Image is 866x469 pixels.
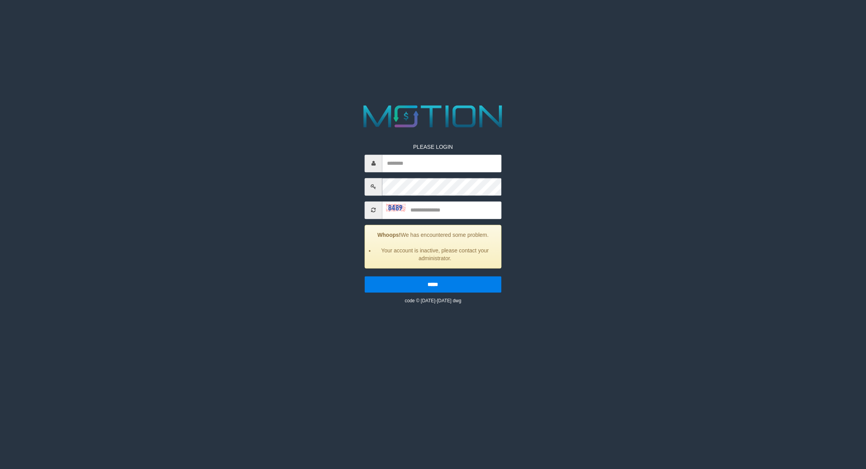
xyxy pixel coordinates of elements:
img: captcha [386,204,406,212]
img: MOTION_logo.png [357,101,509,131]
div: We has encountered some problem. [365,225,501,268]
li: Your account is inactive, please contact your administrator. [375,247,495,262]
strong: Whoops! [377,232,401,238]
small: code © [DATE]-[DATE] dwg [405,298,461,303]
p: PLEASE LOGIN [365,143,501,151]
